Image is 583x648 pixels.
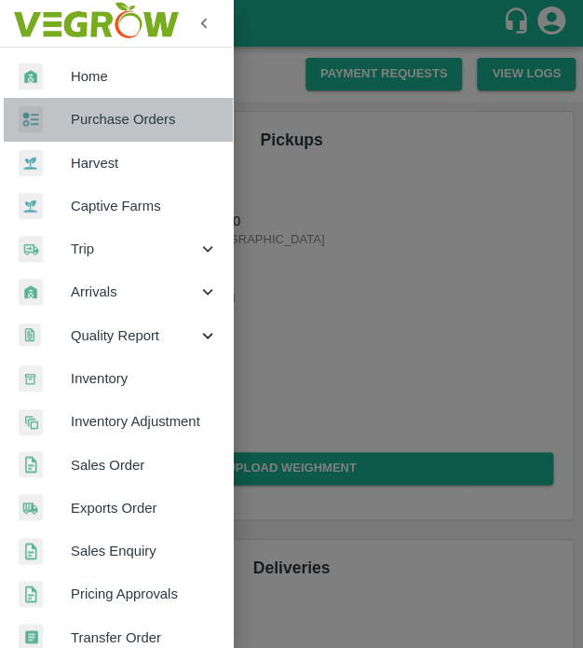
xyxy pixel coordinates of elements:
img: reciept [19,106,43,133]
img: whArrival [19,63,43,90]
img: shipments [19,494,43,521]
span: Inventory Adjustment [71,411,218,432]
span: Inventory [71,368,218,389]
img: inventory [19,408,43,435]
img: qualityReport [19,324,41,347]
span: Sales Order [71,455,218,476]
span: Transfer Order [71,627,218,648]
span: Harvest [71,153,218,173]
span: Captive Farms [71,196,218,216]
img: whArrival [19,279,43,306]
span: Purchase Orders [71,109,218,130]
img: delivery [19,236,43,263]
img: sales [19,451,43,478]
span: Arrivals [71,282,197,302]
span: Trip [71,239,197,259]
span: Exports Order [71,498,218,518]
img: sales [19,581,43,608]
img: whInventory [19,365,43,393]
span: Pricing Approvals [71,584,218,604]
img: harvest [19,149,43,177]
img: harvest [19,192,43,220]
span: Home [71,66,218,87]
span: Quality Report [71,325,197,346]
span: Sales Enquiry [71,541,218,561]
img: sales [19,538,43,565]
